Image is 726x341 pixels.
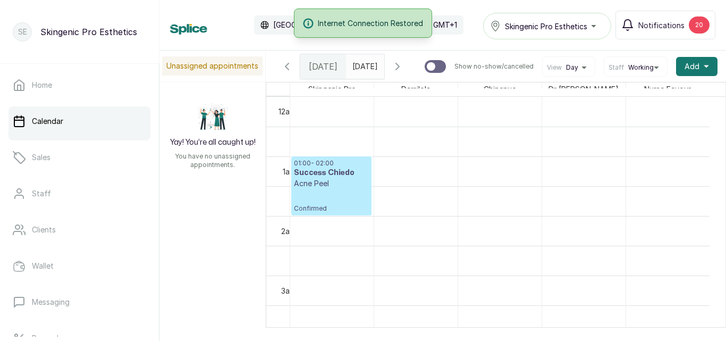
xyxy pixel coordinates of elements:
span: Staff [609,63,624,72]
div: 3am [279,285,298,296]
a: Calendar [9,106,150,136]
span: View [547,63,562,72]
a: Staff [9,179,150,209]
p: Show no-show/cancelled [454,62,534,71]
p: Wallet [32,261,54,271]
span: Add [685,61,699,72]
a: Clients [9,215,150,245]
p: You have no unassigned appointments. [166,152,259,169]
h3: Success Chiedo [294,168,369,178]
p: Clients [32,224,56,235]
button: ViewDay [547,63,590,72]
span: Day [566,63,578,72]
p: Sales [32,152,50,163]
button: Add [676,57,717,76]
p: 01:00 - 02:00 [294,159,369,168]
span: Working [628,63,654,72]
div: 12am [276,106,298,117]
span: [DATE] [309,60,337,73]
span: Chinenye [482,82,518,96]
a: Messaging [9,287,150,317]
p: Acne Peel [294,178,369,189]
p: Home [32,80,52,90]
span: Dr [PERSON_NAME] [546,82,621,96]
span: Internet Connection Restored [318,18,423,29]
a: Wallet [9,251,150,281]
div: [DATE] [300,54,346,79]
p: Staff [32,188,51,199]
div: 2am [279,226,298,237]
p: Unassigned appointments [162,56,263,76]
p: Calendar [32,116,63,127]
button: StaffWorking [609,63,663,72]
span: Nurse Favour [642,82,693,96]
span: Skingenic Pro [306,82,358,96]
h2: Yay! You’re all caught up! [170,137,256,148]
span: Damilola [399,82,433,96]
a: Home [9,70,150,100]
a: Sales [9,143,150,172]
div: 1am [281,166,298,177]
p: Confirmed [294,189,369,213]
p: Messaging [32,297,70,307]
